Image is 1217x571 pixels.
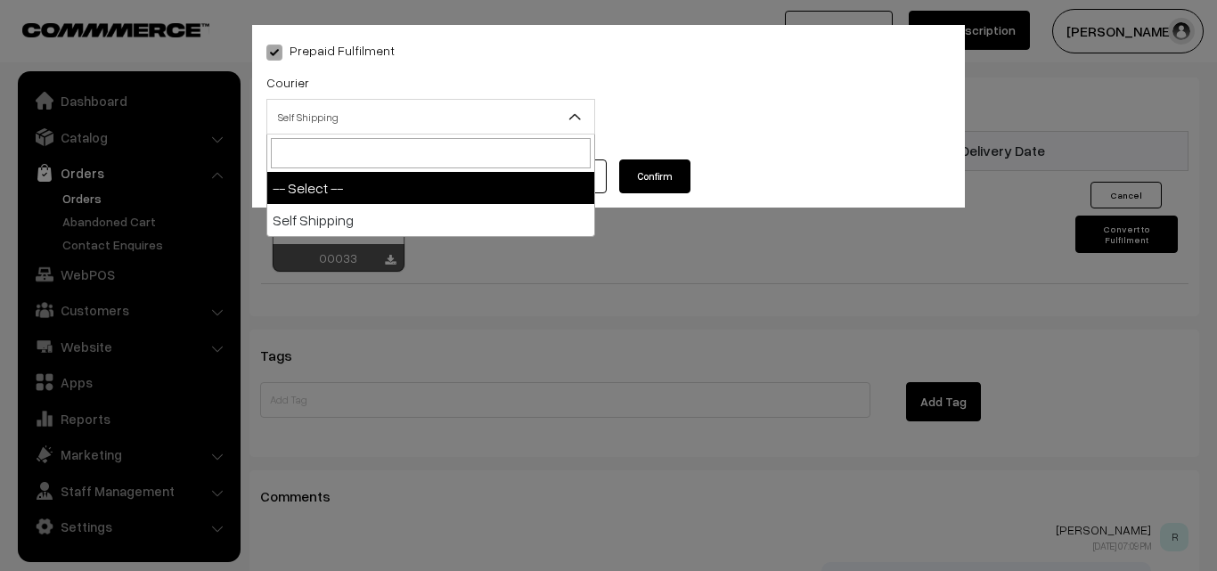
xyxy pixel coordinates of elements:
span: Self Shipping [267,102,594,133]
li: Self Shipping [267,204,594,236]
label: Prepaid Fulfilment [266,41,395,60]
span: Self Shipping [266,99,595,135]
button: Confirm [619,159,690,193]
li: -- Select -- [267,172,594,204]
label: Courier [266,73,309,92]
